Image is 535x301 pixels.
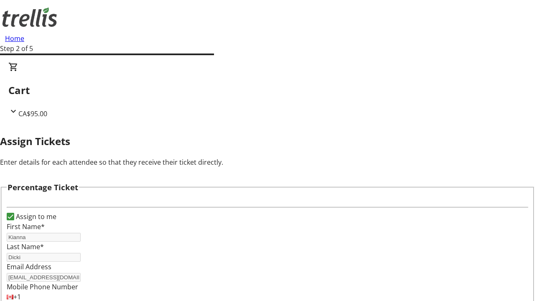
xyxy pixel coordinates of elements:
[7,282,78,291] label: Mobile Phone Number
[18,109,47,118] span: CA$95.00
[8,83,527,98] h2: Cart
[7,262,51,271] label: Email Address
[7,222,45,231] label: First Name*
[8,62,527,119] div: CartCA$95.00
[7,242,44,251] label: Last Name*
[8,181,78,193] h3: Percentage Ticket
[14,212,56,222] label: Assign to me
